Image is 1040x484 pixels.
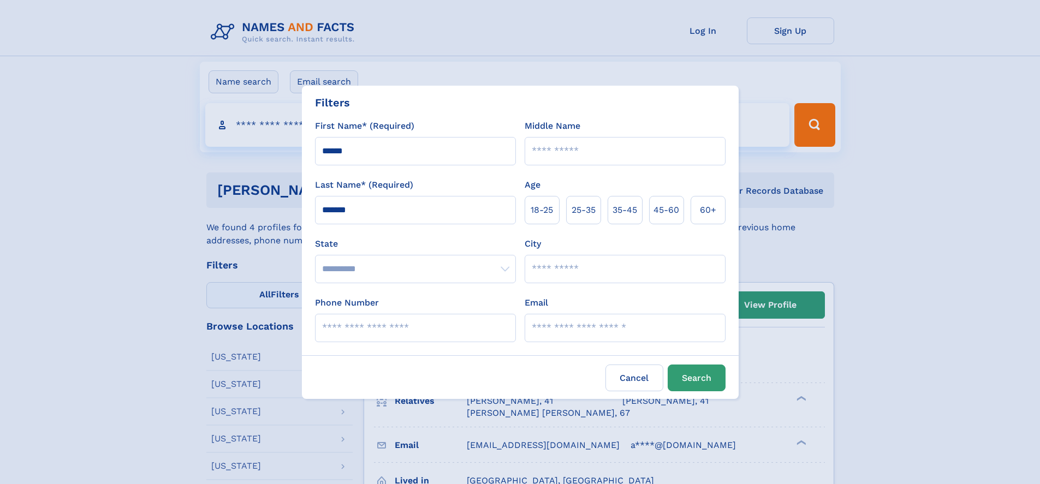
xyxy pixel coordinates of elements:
span: 25‑35 [572,204,596,217]
label: City [525,237,541,250]
label: State [315,237,516,250]
label: Cancel [605,365,663,391]
label: Middle Name [525,119,580,133]
span: 35‑45 [613,204,637,217]
div: Filters [315,94,350,111]
label: Phone Number [315,296,379,309]
label: Age [525,178,540,192]
label: Last Name* (Required) [315,178,413,192]
button: Search [668,365,726,391]
span: 45‑60 [653,204,679,217]
label: Email [525,296,548,309]
span: 18‑25 [531,204,553,217]
span: 60+ [700,204,716,217]
label: First Name* (Required) [315,119,414,133]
